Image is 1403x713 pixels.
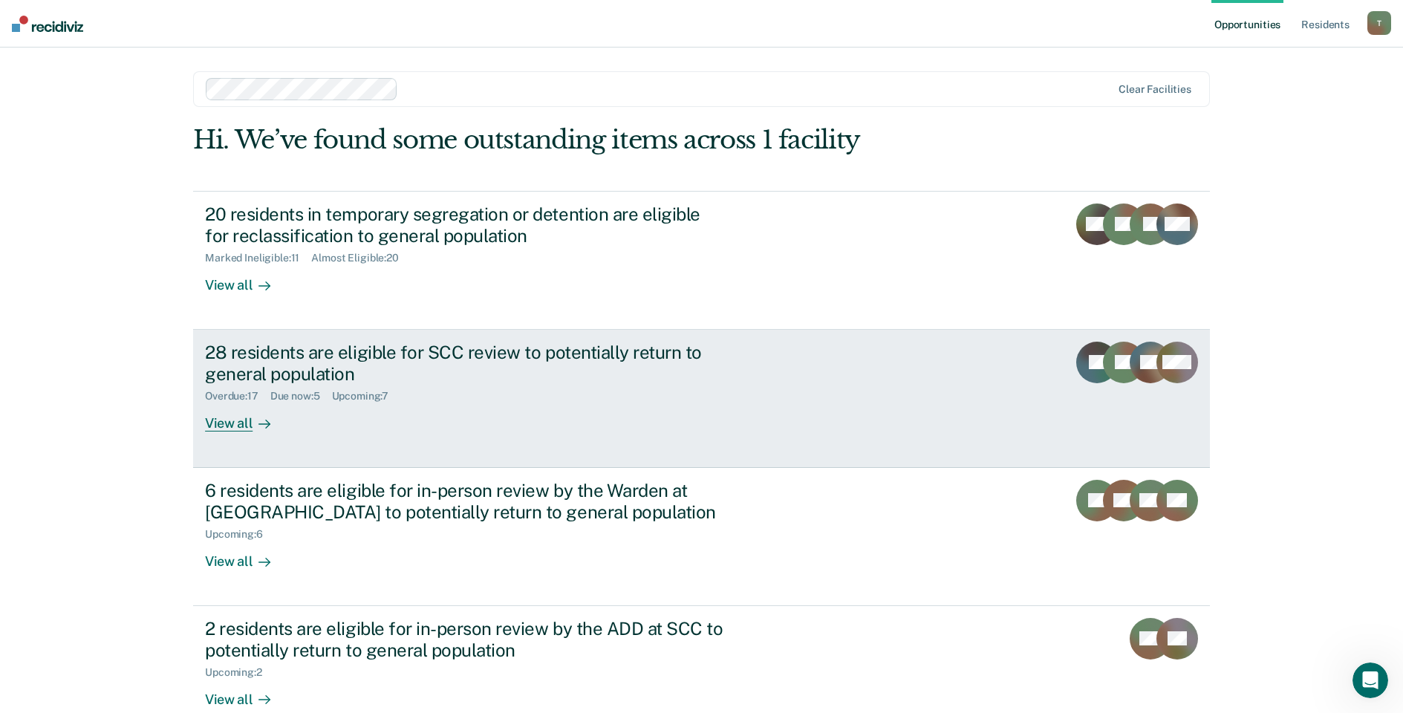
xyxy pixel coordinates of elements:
[1367,11,1391,35] button: T
[205,541,288,570] div: View all
[1119,83,1191,96] div: Clear facilities
[205,264,288,293] div: View all
[205,480,726,523] div: 6 residents are eligible for in-person review by the Warden at [GEOGRAPHIC_DATA] to potentially r...
[205,390,270,403] div: Overdue : 17
[193,330,1210,468] a: 28 residents are eligible for SCC review to potentially return to general populationOverdue:17Due...
[205,403,288,432] div: View all
[193,125,1006,155] div: Hi. We’ve found some outstanding items across 1 facility
[193,468,1210,606] a: 6 residents are eligible for in-person review by the Warden at [GEOGRAPHIC_DATA] to potentially r...
[205,252,311,264] div: Marked Ineligible : 11
[205,679,288,708] div: View all
[1352,662,1388,698] iframe: Intercom live chat
[193,191,1210,330] a: 20 residents in temporary segregation or detention are eligible for reclassification to general p...
[270,390,332,403] div: Due now : 5
[205,528,275,541] div: Upcoming : 6
[205,204,726,247] div: 20 residents in temporary segregation or detention are eligible for reclassification to general p...
[12,16,83,32] img: Recidiviz
[311,252,411,264] div: Almost Eligible : 20
[332,390,401,403] div: Upcoming : 7
[205,618,726,661] div: 2 residents are eligible for in-person review by the ADD at SCC to potentially return to general ...
[205,342,726,385] div: 28 residents are eligible for SCC review to potentially return to general population
[205,666,274,679] div: Upcoming : 2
